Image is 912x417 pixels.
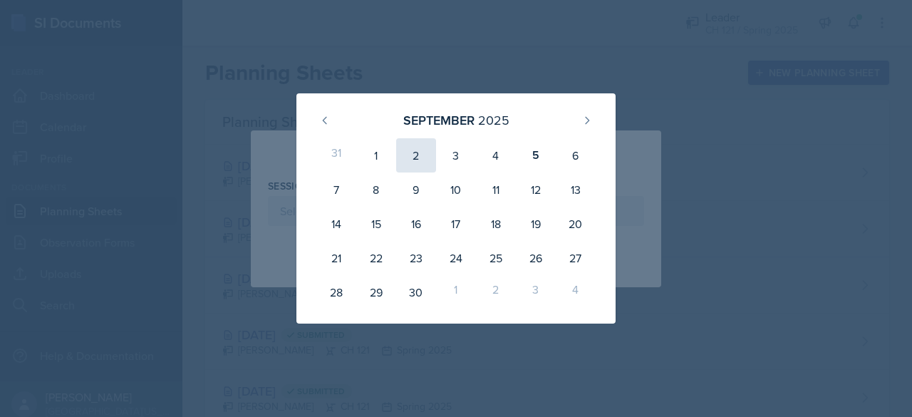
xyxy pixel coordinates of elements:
[516,241,556,275] div: 26
[556,241,596,275] div: 27
[316,138,356,173] div: 31
[403,110,475,130] div: September
[556,207,596,241] div: 20
[556,275,596,309] div: 4
[356,241,396,275] div: 22
[396,173,436,207] div: 9
[516,138,556,173] div: 5
[478,110,509,130] div: 2025
[516,173,556,207] div: 12
[516,207,556,241] div: 19
[316,241,356,275] div: 21
[556,173,596,207] div: 13
[396,138,436,173] div: 2
[436,241,476,275] div: 24
[436,173,476,207] div: 10
[476,275,516,309] div: 2
[436,138,476,173] div: 3
[316,275,356,309] div: 28
[356,138,396,173] div: 1
[476,207,516,241] div: 18
[356,173,396,207] div: 8
[476,173,516,207] div: 11
[356,275,396,309] div: 29
[316,173,356,207] div: 7
[476,138,516,173] div: 4
[516,275,556,309] div: 3
[436,275,476,309] div: 1
[556,138,596,173] div: 6
[356,207,396,241] div: 15
[396,207,436,241] div: 16
[476,241,516,275] div: 25
[436,207,476,241] div: 17
[316,207,356,241] div: 14
[396,275,436,309] div: 30
[396,241,436,275] div: 23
